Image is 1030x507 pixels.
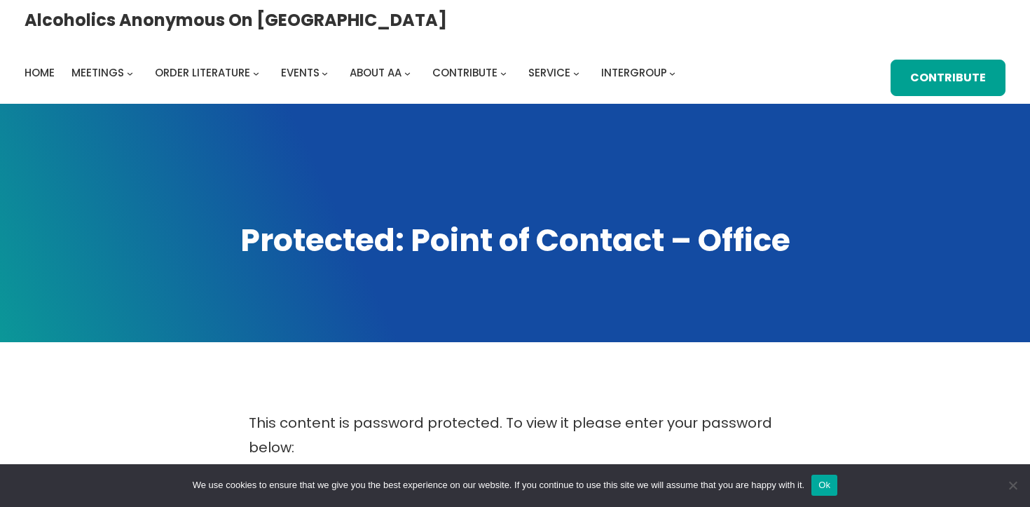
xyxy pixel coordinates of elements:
span: About AA [350,65,401,80]
a: About AA [350,63,401,83]
span: Service [528,65,570,80]
button: Ok [811,475,837,496]
button: Intergroup submenu [669,69,675,76]
button: Service submenu [573,69,579,76]
button: Order Literature submenu [253,69,259,76]
button: Meetings submenu [127,69,133,76]
h1: Protected: Point of Contact – Office [25,219,1005,262]
span: We use cookies to ensure that we give you the best experience on our website. If you continue to ... [193,478,804,492]
button: Contribute submenu [500,69,507,76]
span: No [1005,478,1019,492]
span: Home [25,65,55,80]
span: Order Literature [155,65,250,80]
span: Intergroup [601,65,667,80]
a: Intergroup [601,63,667,83]
span: Contribute [432,65,497,80]
a: Meetings [71,63,124,83]
p: This content is password protected. To view it please enter your password below: [249,411,781,460]
a: Service [528,63,570,83]
a: Home [25,63,55,83]
a: Events [281,63,320,83]
a: Contribute [891,60,1005,96]
span: Events [281,65,320,80]
button: About AA submenu [404,69,411,76]
a: Contribute [432,63,497,83]
nav: Intergroup [25,63,680,83]
button: Events submenu [322,69,328,76]
span: Meetings [71,65,124,80]
a: Alcoholics Anonymous on [GEOGRAPHIC_DATA] [25,5,447,35]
